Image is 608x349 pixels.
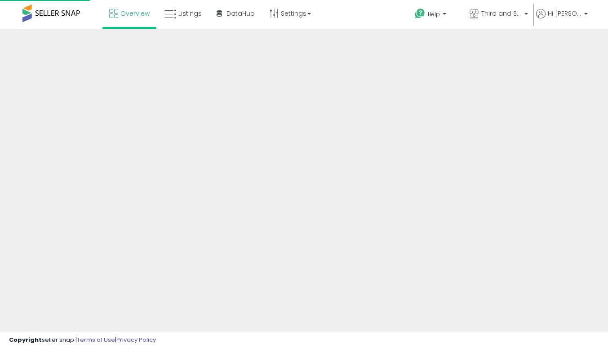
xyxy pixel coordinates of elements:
[77,336,115,344] a: Terms of Use
[408,1,462,29] a: Help
[116,336,156,344] a: Privacy Policy
[414,8,426,19] i: Get Help
[536,9,588,29] a: Hi [PERSON_NAME]
[548,9,581,18] span: Hi [PERSON_NAME]
[9,336,156,345] div: seller snap | |
[428,10,440,18] span: Help
[226,9,255,18] span: DataHub
[120,9,150,18] span: Overview
[9,336,42,344] strong: Copyright
[178,9,202,18] span: Listings
[481,9,522,18] span: Third and Social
